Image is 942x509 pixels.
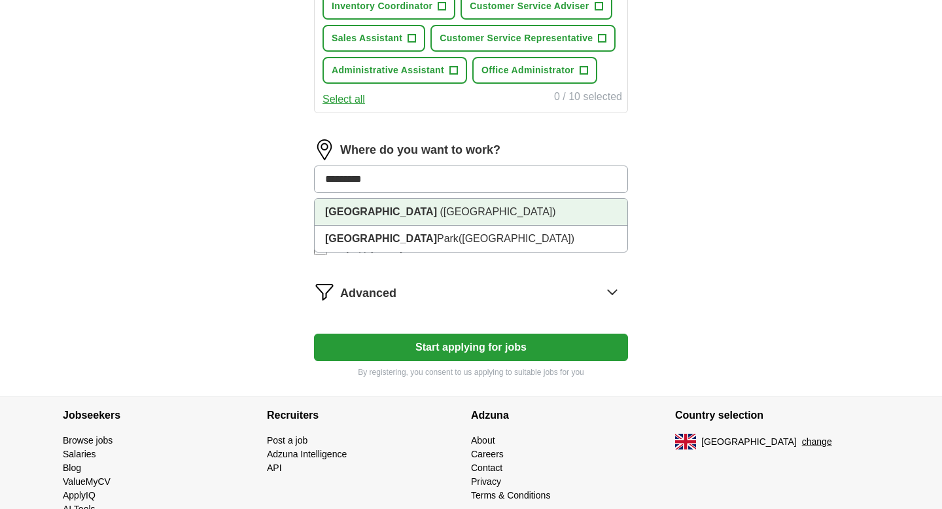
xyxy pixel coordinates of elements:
[63,449,96,459] a: Salaries
[325,206,437,217] strong: [GEOGRAPHIC_DATA]
[323,57,467,84] button: Administrative Assistant
[471,463,502,473] a: Contact
[802,435,832,449] button: change
[332,31,402,45] span: Sales Assistant
[440,31,593,45] span: Customer Service Representative
[314,366,628,378] p: By registering, you consent to us applying to suitable jobs for you
[314,334,628,361] button: Start applying for jobs
[675,434,696,449] img: UK flag
[430,25,616,52] button: Customer Service Representative
[315,226,627,252] li: Park
[63,490,96,500] a: ApplyIQ
[325,233,437,244] strong: [GEOGRAPHIC_DATA]
[63,463,81,473] a: Blog
[471,449,504,459] a: Careers
[554,89,622,107] div: 0 / 10 selected
[323,92,365,107] button: Select all
[481,63,574,77] span: Office Administrator
[701,435,797,449] span: [GEOGRAPHIC_DATA]
[267,435,307,446] a: Post a job
[675,397,879,434] h4: Country selection
[471,476,501,487] a: Privacy
[63,476,111,487] a: ValueMyCV
[314,281,335,302] img: filter
[340,141,500,159] label: Where do you want to work?
[267,463,282,473] a: API
[332,63,444,77] span: Administrative Assistant
[471,490,550,500] a: Terms & Conditions
[267,449,347,459] a: Adzuna Intelligence
[314,139,335,160] img: location.png
[472,57,597,84] button: Office Administrator
[323,25,425,52] button: Sales Assistant
[63,435,113,446] a: Browse jobs
[440,206,555,217] span: ([GEOGRAPHIC_DATA])
[459,233,574,244] span: ([GEOGRAPHIC_DATA])
[471,435,495,446] a: About
[340,285,396,302] span: Advanced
